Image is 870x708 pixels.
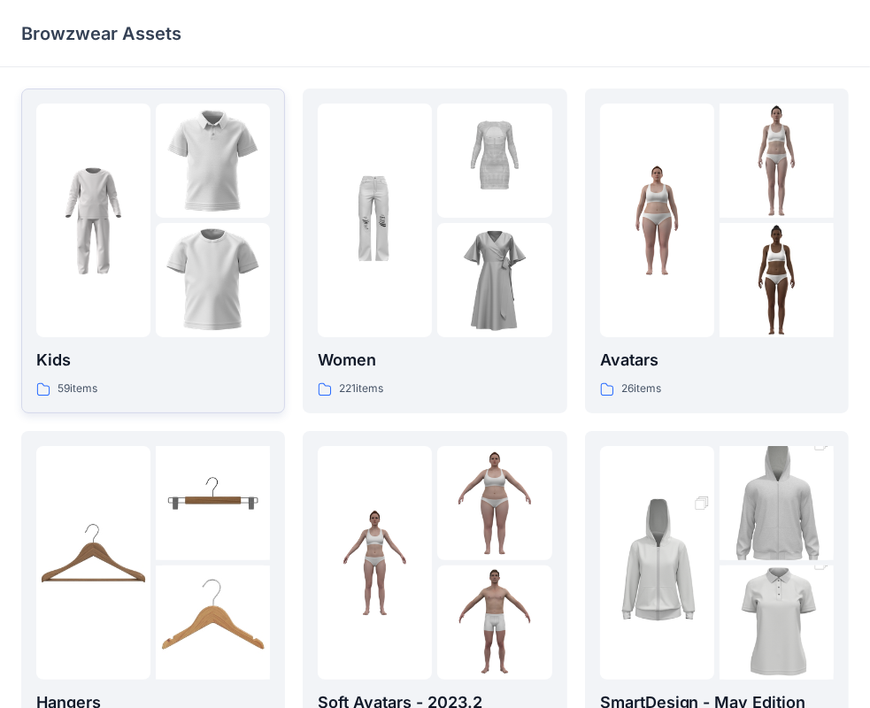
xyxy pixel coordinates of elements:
a: folder 1folder 2folder 3Women221items [303,88,566,413]
a: folder 1folder 2folder 3Avatars26items [585,88,849,413]
p: Women [318,348,551,373]
img: folder 1 [318,505,432,619]
img: folder 2 [437,446,551,560]
img: folder 1 [36,505,150,619]
img: folder 2 [156,104,270,218]
p: Avatars [600,348,834,373]
img: folder 2 [156,446,270,560]
p: 221 items [339,380,383,398]
img: folder 2 [720,104,834,218]
img: folder 3 [156,223,270,337]
img: folder 3 [437,566,551,680]
img: folder 1 [318,164,432,278]
p: Kids [36,348,270,373]
img: folder 2 [437,104,551,218]
p: Browzwear Assets [21,21,181,46]
img: folder 3 [720,223,834,337]
img: folder 1 [36,164,150,278]
img: folder 3 [156,566,270,680]
p: 59 items [58,380,97,398]
p: 26 items [621,380,661,398]
a: folder 1folder 2folder 3Kids59items [21,88,285,413]
img: folder 3 [437,223,551,337]
img: folder 1 [600,164,714,278]
img: folder 1 [600,477,714,649]
img: folder 2 [720,418,834,589]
